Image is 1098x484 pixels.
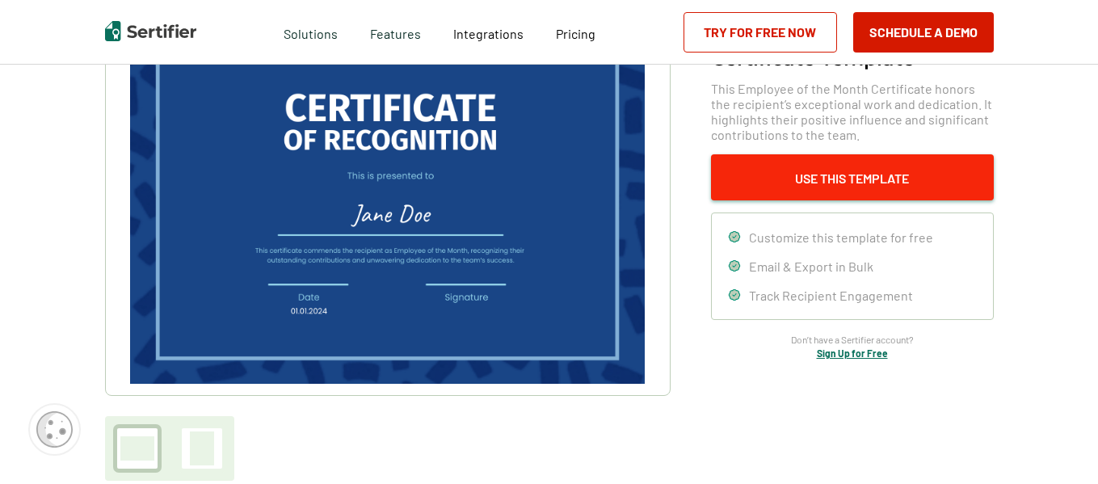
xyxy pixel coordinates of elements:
[711,81,994,142] span: This Employee of the Month Certificate honors the recipient’s exceptional work and dedication. It...
[453,26,524,41] span: Integrations
[749,229,933,245] span: Customize this template for free
[556,26,595,41] span: Pricing
[749,288,913,303] span: Track Recipient Engagement
[105,21,196,41] img: Sertifier | Digital Credentialing Platform
[853,12,994,53] button: Schedule a Demo
[453,22,524,42] a: Integrations
[684,12,837,53] a: Try for Free Now
[284,22,338,42] span: Solutions
[711,154,994,200] button: Use This Template
[130,20,644,384] img: Modern Dark Blue Employee of the Month Certificate Template
[370,22,421,42] span: Features
[711,8,994,69] h1: Modern Dark Blue Employee of the Month Certificate Template
[817,347,888,359] a: Sign Up for Free
[1017,406,1098,484] iframe: Chat Widget
[36,411,73,448] img: Cookie Popup Icon
[749,259,873,274] span: Email & Export in Bulk
[791,332,914,347] span: Don’t have a Sertifier account?
[556,22,595,42] a: Pricing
